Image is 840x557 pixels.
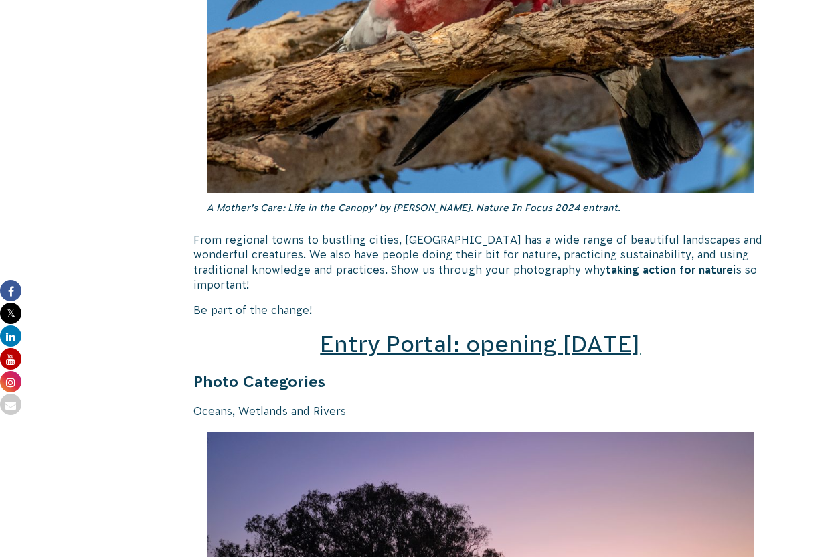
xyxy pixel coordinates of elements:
[193,303,768,317] p: Be part of the change!
[606,264,733,276] strong: taking action for nature
[207,202,620,213] em: A Mother’s Care: Life in the Canopy’ by [PERSON_NAME]. Nature In Focus 2024 entrant.
[193,232,768,293] p: From regional towns to bustling cities, [GEOGRAPHIC_DATA] has a wide range of beautiful landscape...
[193,404,768,418] p: Oceans, Wetlands and Rivers
[320,331,640,357] a: Entry Portal: opening [DATE]
[193,373,325,390] strong: Photo Categories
